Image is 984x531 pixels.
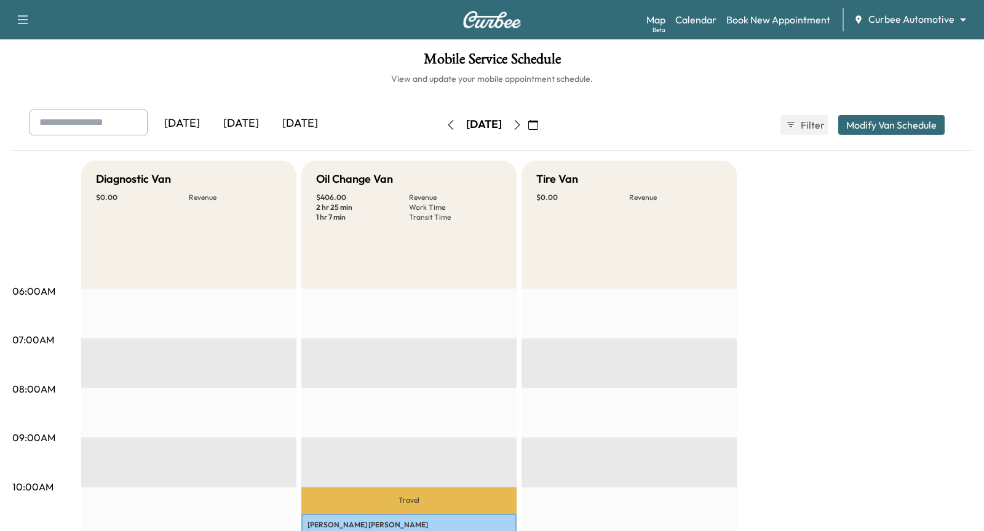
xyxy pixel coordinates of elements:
[780,115,828,135] button: Filter
[409,212,502,222] p: Transit Time
[316,212,409,222] p: 1 hr 7 min
[96,193,189,202] p: $ 0.00
[536,170,578,188] h5: Tire Van
[212,110,271,138] div: [DATE]
[675,12,716,27] a: Calendar
[12,332,54,347] p: 07:00AM
[462,11,522,28] img: Curbee Logo
[12,381,55,396] p: 08:00AM
[409,193,502,202] p: Revenue
[466,117,502,132] div: [DATE]
[801,118,823,132] span: Filter
[646,12,665,27] a: MapBeta
[653,25,665,34] div: Beta
[316,202,409,212] p: 2 hr 25 min
[726,12,830,27] a: Book New Appointment
[12,479,54,494] p: 10:00AM
[189,193,282,202] p: Revenue
[12,73,972,85] h6: View and update your mobile appointment schedule.
[12,430,55,445] p: 09:00AM
[12,284,55,298] p: 06:00AM
[271,110,330,138] div: [DATE]
[838,115,945,135] button: Modify Van Schedule
[316,193,409,202] p: $ 406.00
[12,52,972,73] h1: Mobile Service Schedule
[536,193,629,202] p: $ 0.00
[153,110,212,138] div: [DATE]
[96,170,171,188] h5: Diagnostic Van
[301,487,517,514] p: Travel
[316,170,393,188] h5: Oil Change Van
[629,193,722,202] p: Revenue
[307,520,510,530] p: [PERSON_NAME] [PERSON_NAME]
[868,12,954,26] span: Curbee Automotive
[409,202,502,212] p: Work Time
